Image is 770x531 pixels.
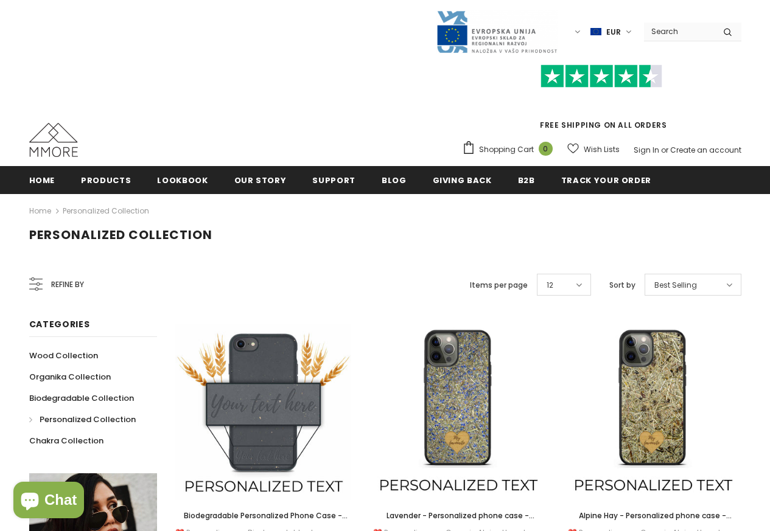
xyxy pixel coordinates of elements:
span: Home [29,175,55,186]
a: Home [29,204,51,218]
a: Javni Razpis [436,26,558,36]
span: Chakra Collection [29,435,103,446]
span: FREE SHIPPING ON ALL ORDERS [462,70,741,130]
a: Biodegradable Personalized Phone Case - Black [175,509,352,522]
a: B2B [518,166,535,193]
span: Blog [382,175,407,186]
span: Wish Lists [584,144,620,156]
a: Create an account [670,145,741,155]
span: Personalized Collection [40,414,136,425]
span: 12 [547,279,553,291]
a: Lookbook [157,166,208,193]
a: Wish Lists [567,139,620,160]
iframe: Customer reviews powered by Trustpilot [462,88,741,119]
a: Alpine Hay - Personalized phone case - Personalized gift [565,509,741,522]
span: or [661,145,668,155]
label: Sort by [609,279,635,291]
span: Products [81,175,131,186]
span: Lookbook [157,175,208,186]
span: Refine by [51,278,84,291]
span: Best Selling [654,279,697,291]
a: Organika Collection [29,366,111,387]
span: support [312,175,355,186]
a: Personalized Collection [29,409,136,430]
span: Organika Collection [29,371,111,383]
a: Lavender - Personalized phone case - Personalized gift [370,509,547,522]
span: EUR [606,26,621,38]
a: Personalized Collection [63,206,149,216]
a: Products [81,166,131,193]
span: Wood Collection [29,350,98,361]
a: Sign In [634,145,659,155]
span: 0 [539,142,553,156]
img: Javni Razpis [436,10,558,54]
span: Personalized Collection [29,226,212,243]
img: MMORE Cases [29,123,78,157]
span: B2B [518,175,535,186]
a: Shopping Cart 0 [462,141,559,159]
a: Chakra Collection [29,430,103,451]
span: Track your order [561,175,651,186]
a: Blog [382,166,407,193]
img: Trust Pilot Stars [541,64,662,88]
a: Biodegradable Collection [29,387,134,409]
span: Biodegradable Collection [29,392,134,404]
inbox-online-store-chat: Shopify online store chat [10,482,88,521]
span: Categories [29,318,90,330]
a: Giving back [433,166,492,193]
a: Wood Collection [29,345,98,366]
a: Track your order [561,166,651,193]
a: support [312,166,355,193]
a: Home [29,166,55,193]
span: Our Story [234,175,287,186]
input: Search Site [644,23,714,40]
label: Items per page [470,279,528,291]
span: Shopping Cart [479,144,534,156]
a: Our Story [234,166,287,193]
span: Giving back [433,175,492,186]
